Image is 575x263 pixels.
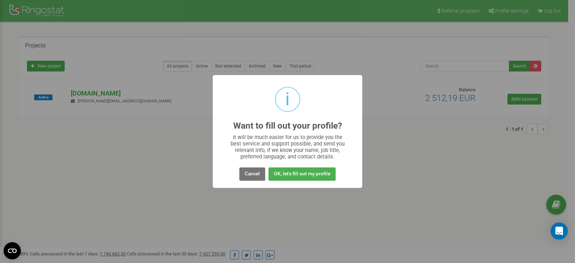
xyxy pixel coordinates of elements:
[233,121,342,131] h2: Want to fill out your profile?
[551,222,568,240] div: Open Intercom Messenger
[4,242,21,259] button: Open CMP widget
[227,134,348,160] div: It will be much easier for us to provide you the best service and support possible, and send you ...
[268,167,336,181] button: OK, let's fill out my profile
[239,167,265,181] button: Cancel
[285,88,290,111] div: i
